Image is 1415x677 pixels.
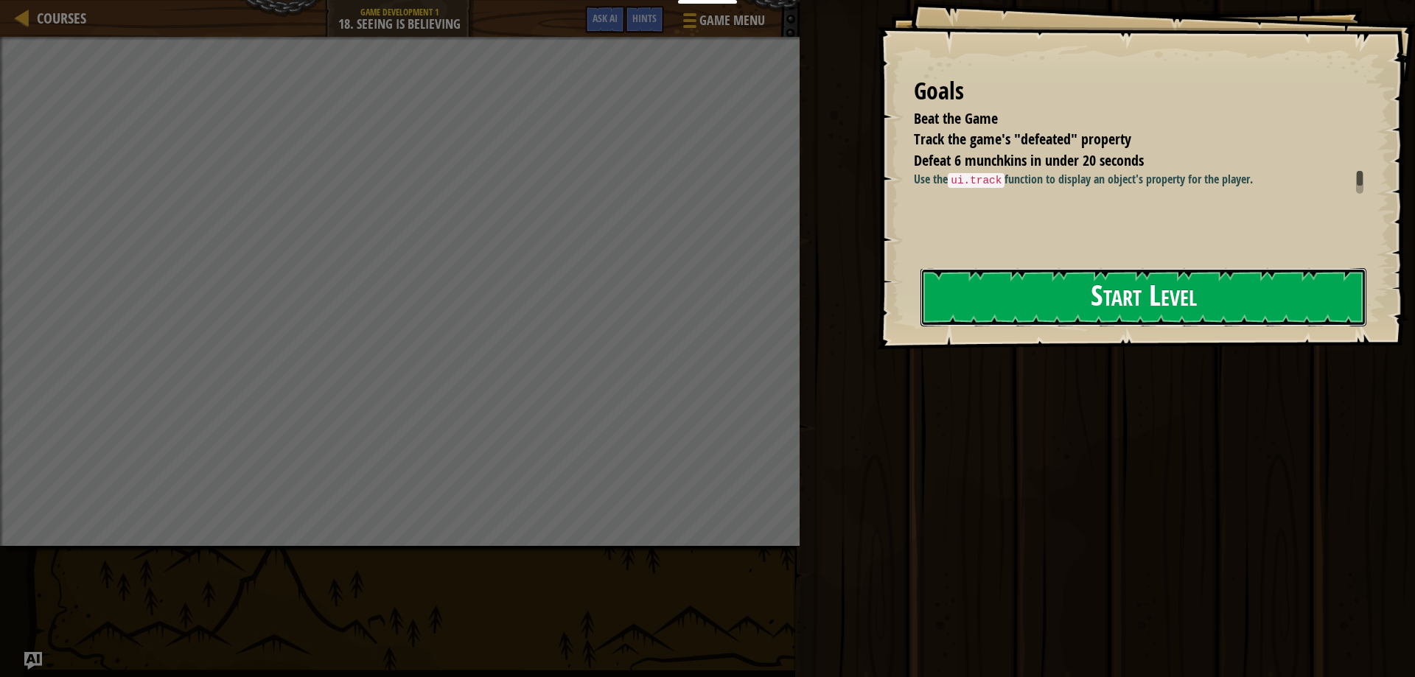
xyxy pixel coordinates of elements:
[895,150,1360,172] li: Defeat 6 munchkins in under 20 seconds
[632,11,657,25] span: Hints
[585,6,625,33] button: Ask AI
[914,150,1144,170] span: Defeat 6 munchkins in under 20 seconds
[593,11,618,25] span: Ask AI
[914,74,1363,108] div: Goals
[920,268,1366,326] button: Start Level
[671,6,774,41] button: Game Menu
[914,129,1131,149] span: Track the game's "defeated" property
[37,8,86,28] span: Courses
[29,8,86,28] a: Courses
[914,171,1374,189] p: Use the function to display an object's property for the player.
[895,129,1360,150] li: Track the game's "defeated" property
[948,173,1005,188] code: ui.track
[24,652,42,670] button: Ask AI
[699,11,765,30] span: Game Menu
[914,108,998,128] span: Beat the Game
[895,108,1360,130] li: Beat the Game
